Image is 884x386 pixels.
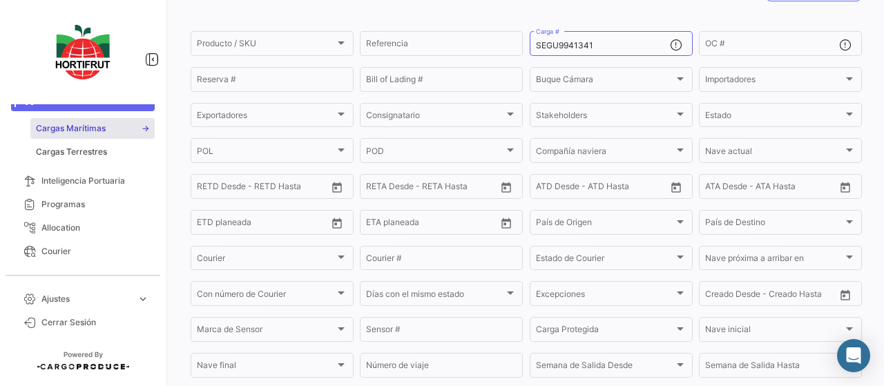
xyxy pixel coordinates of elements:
[41,245,149,258] span: Courier
[401,220,463,229] input: Hasta
[705,77,843,86] span: Importadores
[496,177,517,197] button: Open calendar
[137,293,149,305] span: expand_more
[36,122,106,135] span: Cargas Marítimas
[41,175,149,187] span: Inteligencia Portuaria
[11,193,155,216] a: Programas
[197,363,335,372] span: Nave final
[536,184,579,193] input: ATD Desde
[366,113,504,122] span: Consignatario
[757,184,819,193] input: ATA Hasta
[197,291,335,301] span: Con número de Courier
[197,113,335,122] span: Exportadores
[705,363,843,372] span: Semana de Salida Hasta
[197,255,335,265] span: Courier
[705,220,843,229] span: País de Destino
[770,291,832,301] input: Creado Hasta
[536,363,674,372] span: Semana de Salida Desde
[496,213,517,233] button: Open calendar
[536,148,674,157] span: Compañía naviera
[197,220,222,229] input: Desde
[835,177,856,197] button: Open calendar
[41,198,149,211] span: Programas
[589,184,651,193] input: ATD Hasta
[536,220,674,229] span: País de Origen
[536,113,674,122] span: Stakeholders
[401,184,463,193] input: Hasta
[705,113,843,122] span: Estado
[327,213,347,233] button: Open calendar
[837,339,870,372] div: Abrir Intercom Messenger
[197,41,335,50] span: Producto / SKU
[197,148,335,157] span: POL
[536,327,674,336] span: Carga Protegida
[30,142,155,162] a: Cargas Terrestres
[11,216,155,240] a: Allocation
[705,184,747,193] input: ATA Desde
[11,169,155,193] a: Inteligencia Portuaria
[705,327,843,336] span: Nave inicial
[41,222,149,234] span: Allocation
[536,291,674,301] span: Excepciones
[705,148,843,157] span: Nave actual
[197,327,335,336] span: Marca de Sensor
[41,293,131,305] span: Ajustes
[536,255,674,265] span: Estado de Courier
[327,177,347,197] button: Open calendar
[366,220,391,229] input: Desde
[11,240,155,263] a: Courier
[666,177,686,197] button: Open calendar
[705,255,843,265] span: Nave próxima a arribar en
[48,17,117,88] img: logo-hortifrut.svg
[41,316,149,329] span: Cerrar Sesión
[231,184,294,193] input: Hasta
[41,269,131,281] span: Business
[705,291,760,301] input: Creado Desde
[835,284,856,305] button: Open calendar
[36,146,107,158] span: Cargas Terrestres
[366,148,504,157] span: POD
[366,184,391,193] input: Desde
[366,291,504,301] span: Días con el mismo estado
[137,269,149,281] span: expand_more
[30,118,155,139] a: Cargas Marítimas
[197,184,222,193] input: Desde
[536,77,674,86] span: Buque Cámara
[231,220,294,229] input: Hasta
